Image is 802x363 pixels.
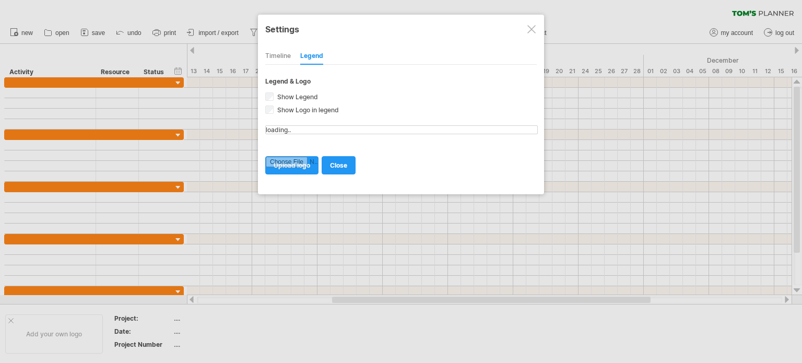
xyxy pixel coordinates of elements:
a: upload logo [265,156,319,174]
span: close [330,161,347,169]
span: Show Legend [275,93,318,101]
span: upload logo [274,161,310,169]
div: loading.. [266,126,537,134]
div: Legend [300,48,323,65]
div: Legend & Logo [265,77,537,85]
a: close [322,156,356,174]
span: Show Logo in legend [275,106,339,114]
div: Timeline [265,48,291,65]
div: Settings [265,19,537,38]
